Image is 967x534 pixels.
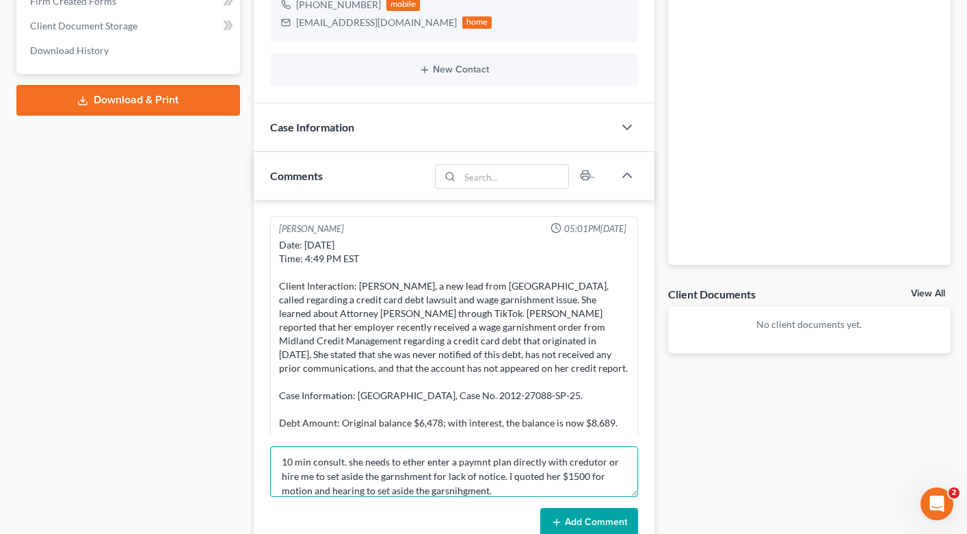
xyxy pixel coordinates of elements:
a: Download & Print [16,85,240,116]
span: Comments [270,169,323,182]
span: Case Information [270,120,354,133]
div: [EMAIL_ADDRESS][DOMAIN_NAME] [296,16,457,29]
a: Download History [19,38,240,63]
p: No client documents yet. [679,318,940,331]
a: View All [911,289,945,298]
div: Client Documents [668,287,756,301]
button: New Contact [281,64,627,75]
div: home [462,16,492,29]
div: [PERSON_NAME] [279,222,344,236]
input: Search... [460,165,568,188]
span: 05:01PM[DATE] [564,222,626,236]
span: 2 [949,487,959,498]
a: Client Document Storage [19,14,240,38]
iframe: Intercom live chat [920,487,953,520]
span: Download History [30,44,109,56]
span: Client Document Storage [30,20,137,31]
